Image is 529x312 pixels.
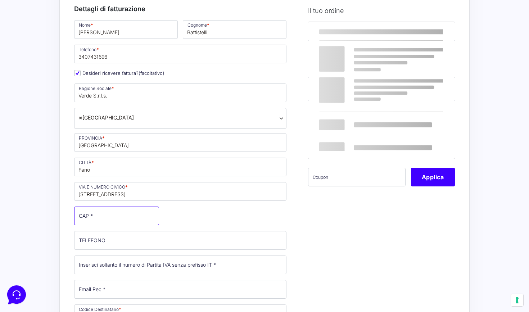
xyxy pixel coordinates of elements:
[50,231,94,248] button: Messaggi
[411,167,455,186] button: Applica
[74,133,286,152] input: PROVINCIA *
[74,207,159,225] input: CAP *
[6,284,27,306] iframe: Customerly Messenger Launcher
[308,22,393,40] th: Prodotto
[22,241,34,248] p: Home
[12,40,26,55] img: dark
[308,78,393,100] th: Subtotale
[139,70,164,76] span: (facoltativo)
[183,20,286,39] input: Cognome *
[74,231,286,250] input: TELEFONO
[74,70,164,76] label: Desideri ricevere fattura?
[308,5,455,15] h3: Il tuo ordine
[74,108,286,129] span: Italia
[12,89,56,95] span: Trova una risposta
[12,60,132,75] button: Inizia una conversazione
[62,241,82,248] p: Messaggi
[77,89,132,95] a: Apri Centro Assistenza
[74,83,286,102] input: Ragione Sociale *
[308,100,393,158] th: Totale
[74,280,286,299] input: Email Pec *
[23,40,37,55] img: dark
[74,70,81,76] input: Desideri ricevere fattura?(facoltativo)
[308,167,406,186] input: Coupon
[35,40,49,55] img: dark
[94,231,138,248] button: Aiuto
[79,114,282,121] span: Italia
[6,231,50,248] button: Home
[74,158,286,176] input: CITTÀ *
[74,182,286,201] input: VIA E NUMERO CIVICO *
[74,20,178,39] input: Nome *
[74,4,286,14] h3: Dettagli di fatturazione
[74,45,286,63] input: Telefono *
[74,256,286,274] input: Inserisci soltanto il numero di Partita IVA senza prefisso IT *
[47,65,106,71] span: Inizia una conversazione
[111,241,121,248] p: Aiuto
[392,22,455,40] th: Subtotale
[16,105,118,112] input: Cerca un articolo...
[6,6,121,17] h2: Ciao da Marketers 👋
[79,114,82,121] span: ×
[511,294,523,306] button: Le tue preferenze relative al consenso per le tecnologie di tracciamento
[12,29,61,35] span: Le tue conversazioni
